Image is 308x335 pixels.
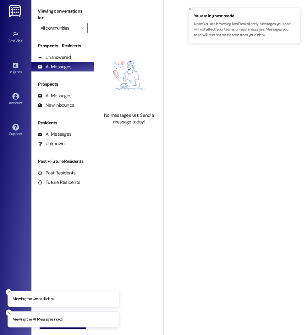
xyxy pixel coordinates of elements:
[38,131,71,138] div: All Messages
[31,120,94,126] div: Residents
[31,158,94,165] div: Past + Future Residents
[101,112,157,126] div: No messages yet. Send a message today!
[3,29,28,46] a: Site Visit •
[101,42,157,109] img: empty-state
[13,317,63,322] p: Viewing the All Messages inbox
[187,6,193,12] button: Close toast
[6,289,12,295] button: Close toast
[3,60,28,77] a: Insights •
[38,54,71,61] div: Unanswered
[13,296,54,302] p: Viewing the Unread inbox
[194,21,295,38] p: Note: You are browsing ResiDesk silently. Messages you read will not affect your team's unread me...
[3,122,28,139] a: Support
[194,13,295,19] span: You are in ghost mode
[38,93,71,99] div: All Messages
[6,309,12,316] button: Close toast
[38,170,76,176] div: Past Residents
[31,43,94,49] div: Prospects + Residents
[23,38,24,42] span: •
[31,81,94,88] div: Prospects
[3,91,28,108] a: Account
[38,140,64,147] div: Unknown
[38,64,71,70] div: All Messages
[9,5,22,17] img: ResiDesk Logo
[38,102,74,109] div: New Inbounds
[22,69,23,73] span: •
[38,179,80,186] div: Future Residents
[38,6,88,23] label: Viewing conversations for
[81,26,84,31] i: 
[41,23,78,33] input: All communities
